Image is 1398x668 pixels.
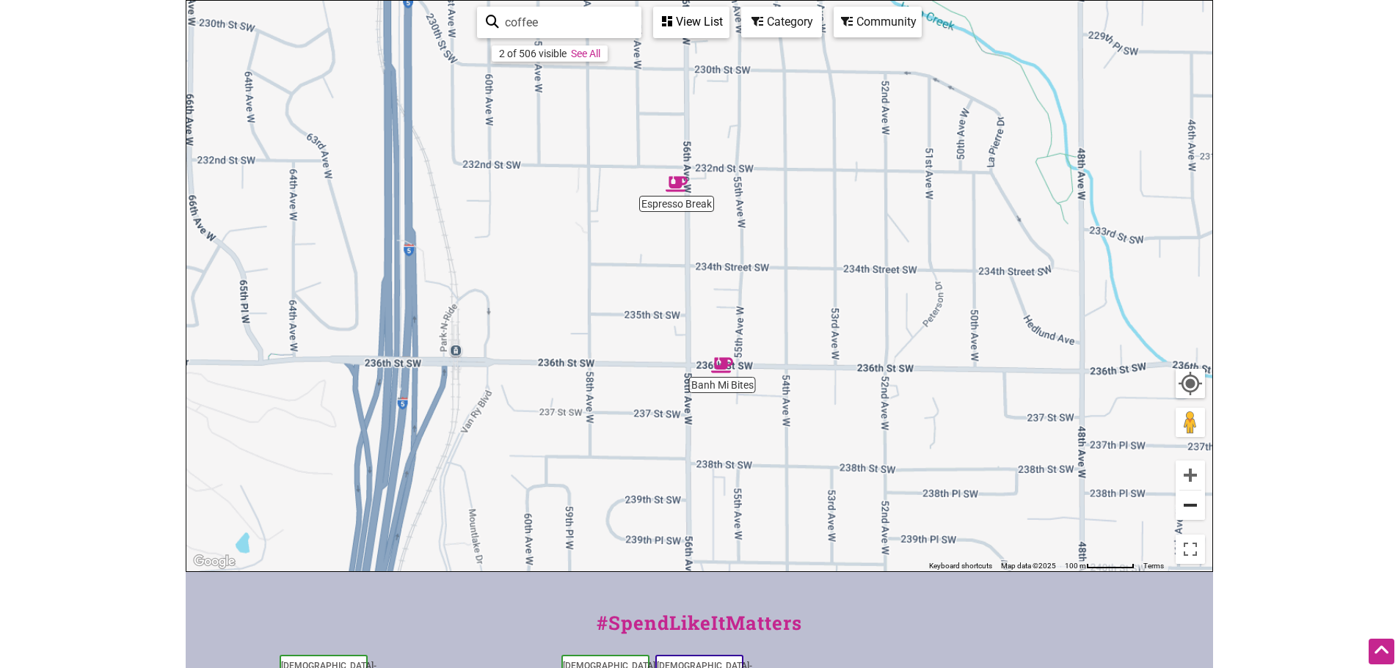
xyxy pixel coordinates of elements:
button: Your Location [1176,369,1205,398]
a: See All [571,48,600,59]
a: Open this area in Google Maps (opens a new window) [190,552,239,571]
div: Type to search and filter [477,7,641,38]
img: Google [190,552,239,571]
div: Category [743,8,820,36]
div: Community [835,8,920,36]
div: Espresso Break [666,173,688,195]
span: Map data ©2025 [1001,562,1056,570]
div: Filter by category [741,7,822,37]
button: Keyboard shortcuts [929,561,992,571]
button: Zoom out [1176,491,1205,520]
button: Zoom in [1176,460,1205,490]
div: Filter by Community [834,7,922,37]
div: View List [655,8,728,36]
button: Toggle fullscreen view [1174,534,1205,565]
span: 100 m [1065,562,1086,570]
input: Type to find and filter... [499,8,633,37]
button: Drag Pegman onto the map to open Street View [1176,408,1205,437]
a: Terms [1143,562,1164,570]
div: See a list of the visible businesses [653,7,729,38]
div: #SpendLikeItMatters [186,609,1213,652]
div: Banh Mi Bites [711,354,733,376]
div: Scroll Back to Top [1369,639,1394,664]
button: Map Scale: 100 m per 62 pixels [1060,561,1139,571]
div: 2 of 506 visible [499,48,567,59]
